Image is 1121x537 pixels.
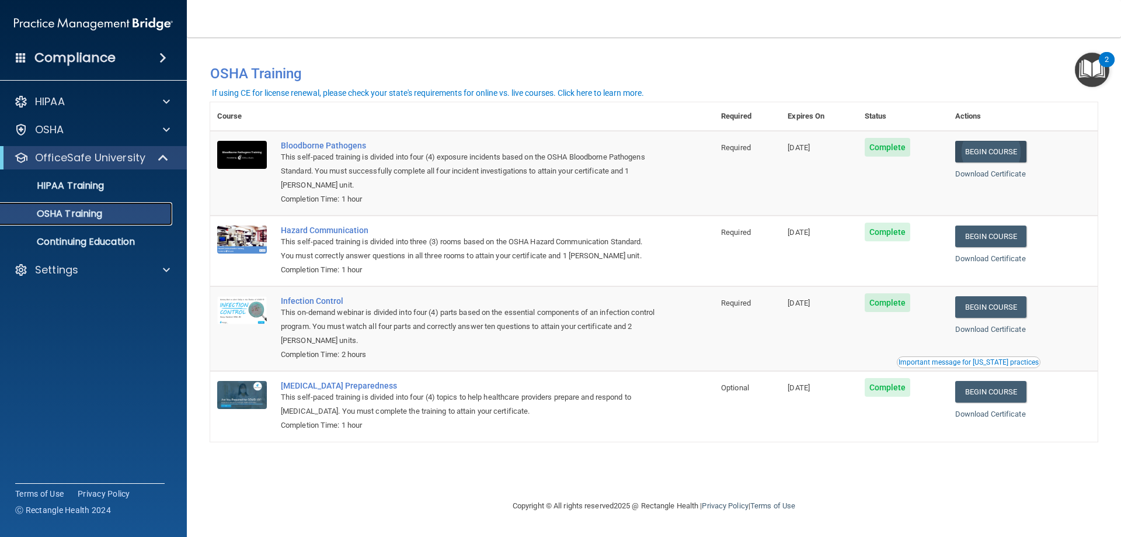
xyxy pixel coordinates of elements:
[1105,60,1109,75] div: 2
[210,102,274,131] th: Course
[281,141,656,150] a: Bloodborne Pathogens
[948,102,1098,131] th: Actions
[955,381,1026,403] a: Begin Course
[955,325,1026,334] a: Download Certificate
[35,123,64,137] p: OSHA
[14,12,173,36] img: PMB logo
[281,296,656,306] a: Infection Control
[750,501,795,510] a: Terms of Use
[788,228,810,237] span: [DATE]
[858,102,948,131] th: Status
[955,296,1026,318] a: Begin Course
[34,50,116,66] h4: Compliance
[788,143,810,152] span: [DATE]
[210,87,646,99] button: If using CE for license renewal, please check your state's requirements for online vs. live cours...
[15,488,64,500] a: Terms of Use
[865,293,911,312] span: Complete
[35,151,145,165] p: OfficeSafe University
[721,143,751,152] span: Required
[281,390,656,418] div: This self-paced training is divided into four (4) topics to help healthcare providers prepare and...
[35,95,65,109] p: HIPAA
[8,236,167,248] p: Continuing Education
[78,488,130,500] a: Privacy Policy
[281,306,656,348] div: This on-demand webinar is divided into four (4) parts based on the essential components of an inf...
[721,228,751,237] span: Required
[781,102,857,131] th: Expires On
[15,504,111,516] span: Ⓒ Rectangle Health 2024
[281,226,656,235] a: Hazard Communication
[788,299,810,307] span: [DATE]
[721,299,751,307] span: Required
[210,65,1098,82] h4: OSHA Training
[8,180,104,192] p: HIPAA Training
[212,89,644,97] div: If using CE for license renewal, please check your state's requirements for online vs. live cours...
[281,150,656,192] div: This self-paced training is divided into four (4) exposure incidents based on the OSHA Bloodborne...
[955,254,1026,263] a: Download Certificate
[281,235,656,263] div: This self-paced training is divided into three (3) rooms based on the OSHA Hazard Communication S...
[281,263,656,277] div: Completion Time: 1 hour
[441,487,867,525] div: Copyright © All rights reserved 2025 @ Rectangle Health | |
[955,226,1026,247] a: Begin Course
[281,381,656,390] a: [MEDICAL_DATA] Preparedness
[899,359,1039,366] div: Important message for [US_STATE] practices
[865,223,911,241] span: Complete
[955,169,1026,178] a: Download Certificate
[281,192,656,206] div: Completion Time: 1 hour
[865,138,911,157] span: Complete
[955,410,1026,418] a: Download Certificate
[8,208,102,220] p: OSHA Training
[702,501,748,510] a: Privacy Policy
[14,95,170,109] a: HIPAA
[897,356,1040,368] button: Read this if you are a dental practitioner in the state of CA
[1075,53,1109,87] button: Open Resource Center, 2 new notifications
[14,123,170,137] a: OSHA
[721,383,749,392] span: Optional
[714,102,781,131] th: Required
[788,383,810,392] span: [DATE]
[14,263,170,277] a: Settings
[35,263,78,277] p: Settings
[865,378,911,397] span: Complete
[14,151,169,165] a: OfficeSafe University
[281,348,656,362] div: Completion Time: 2 hours
[919,454,1107,501] iframe: Drift Widget Chat Controller
[281,418,656,432] div: Completion Time: 1 hour
[955,141,1026,162] a: Begin Course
